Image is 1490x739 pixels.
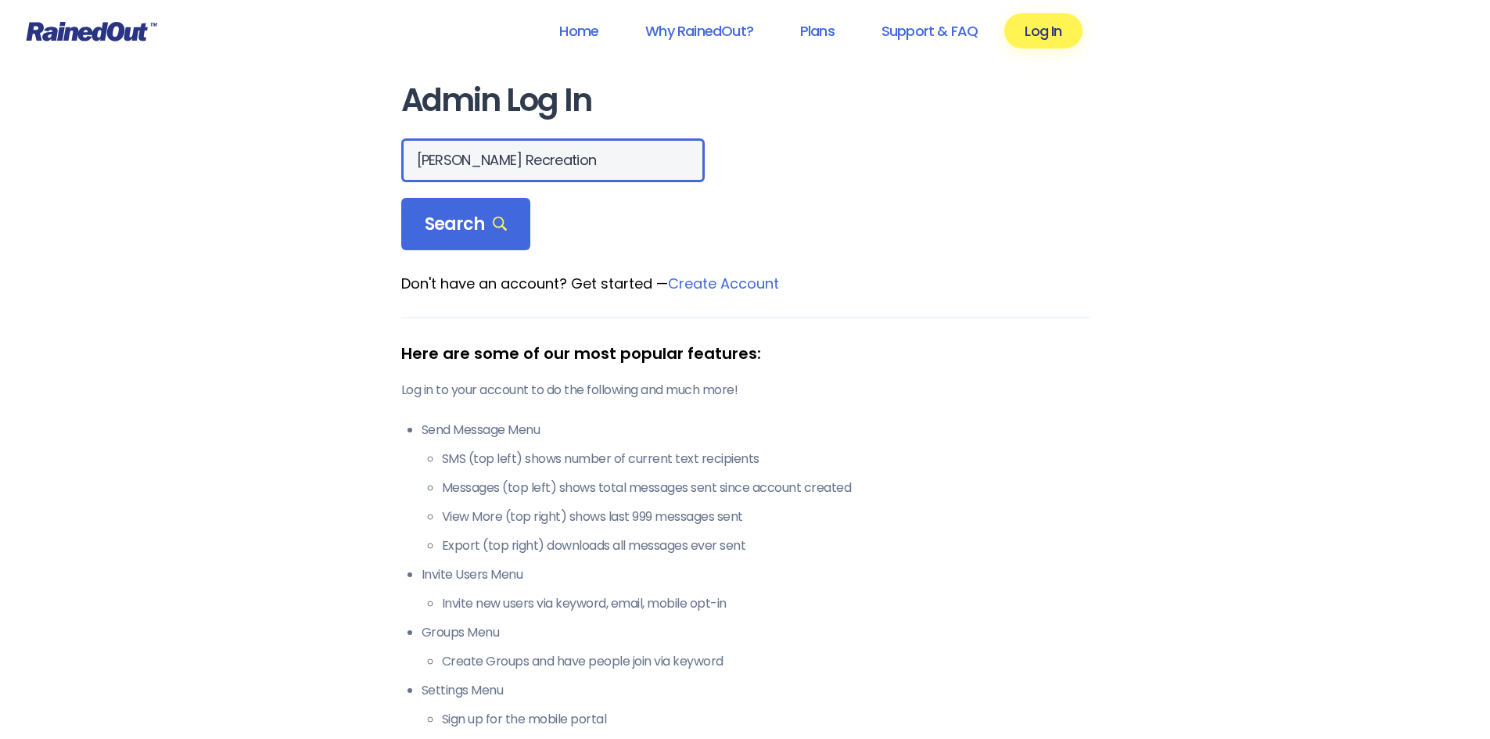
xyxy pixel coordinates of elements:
li: View More (top right) shows last 999 messages sent [442,508,1090,526]
p: Log in to your account to do the following and much more! [401,381,1090,400]
li: Create Groups and have people join via keyword [442,652,1090,671]
a: Create Account [668,274,779,293]
li: Send Message Menu [422,421,1090,555]
li: Invite new users via keyword, email, mobile opt-in [442,594,1090,613]
span: Search [425,213,508,235]
input: Search Orgs… [401,138,705,182]
div: Search [401,198,531,251]
li: Export (top right) downloads all messages ever sent [442,536,1090,555]
li: Sign up for the mobile portal [442,710,1090,729]
h1: Admin Log In [401,83,1090,118]
a: Support & FAQ [861,13,998,48]
li: Messages (top left) shows total messages sent since account created [442,479,1090,497]
div: Here are some of our most popular features: [401,342,1090,365]
a: Why RainedOut? [625,13,774,48]
a: Plans [780,13,855,48]
li: SMS (top left) shows number of current text recipients [442,450,1090,468]
li: Groups Menu [422,623,1090,671]
a: Log In [1004,13,1082,48]
a: Home [539,13,619,48]
li: Invite Users Menu [422,565,1090,613]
